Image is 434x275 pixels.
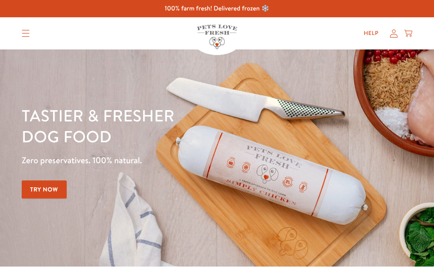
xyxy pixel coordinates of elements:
img: Pets Love Fresh [197,25,237,49]
a: Try Now [22,181,67,199]
summary: Translation missing: en.sections.header.menu [15,23,36,43]
a: Help [357,25,385,41]
p: Zero preservatives. 100% natural. [22,153,282,168]
h1: Tastier & fresher dog food [22,105,282,147]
